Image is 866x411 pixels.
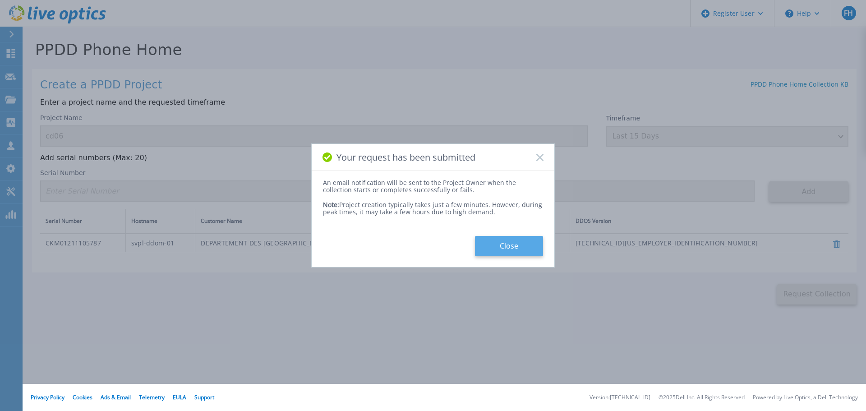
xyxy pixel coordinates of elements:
li: Powered by Live Optics, a Dell Technology [753,395,858,401]
li: Version: [TECHNICAL_ID] [590,395,650,401]
a: Cookies [73,393,92,401]
div: An email notification will be sent to the Project Owner when the collection starts or completes s... [323,179,543,194]
a: Privacy Policy [31,393,64,401]
a: EULA [173,393,186,401]
a: Telemetry [139,393,165,401]
div: Project creation typically takes just a few minutes. However, during peak times, it may take a fe... [323,194,543,216]
a: Ads & Email [101,393,131,401]
span: Your request has been submitted [336,152,475,162]
a: Support [194,393,214,401]
li: © 2025 Dell Inc. All Rights Reserved [659,395,745,401]
button: Close [475,236,543,256]
span: Note: [323,200,339,209]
